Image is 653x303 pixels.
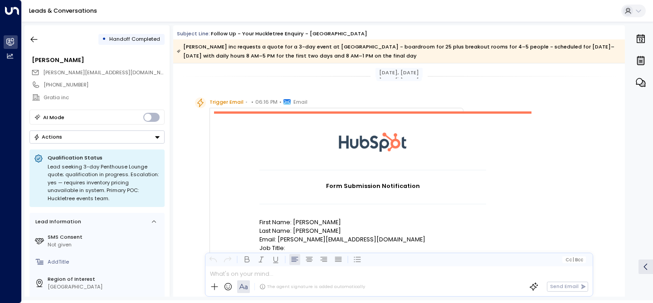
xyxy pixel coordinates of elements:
[211,30,367,38] div: Follow up - Your Huckletree Enquiry - [GEOGRAPHIC_DATA]
[48,241,161,249] div: Not given
[210,97,244,106] span: Trigger Email
[48,275,161,283] label: Region of Interest
[43,69,165,77] span: jackie@gogratia.com
[245,97,248,106] span: •
[208,254,219,265] button: Undo
[259,244,486,252] p: Job Title:
[29,7,97,14] a: Leads & Conversations
[279,97,282,106] span: •
[48,258,161,266] div: AddTitle
[259,218,486,226] p: First Name: [PERSON_NAME]
[43,69,173,76] span: [PERSON_NAME][EMAIL_ADDRESS][DOMAIN_NAME]
[222,254,233,265] button: Redo
[177,42,620,60] div: [PERSON_NAME] inc requests a quote for a 3-day event at [GEOGRAPHIC_DATA] - boardroom for 25 plus...
[251,97,253,106] span: •
[29,130,165,144] button: Actions
[562,256,586,263] button: Cc|Bcc
[32,56,164,64] div: [PERSON_NAME]
[102,33,106,46] div: •
[565,257,583,262] span: Cc Bcc
[255,97,278,106] span: 06:16 PM
[259,182,486,190] h1: Form Submission Notification
[339,114,407,170] img: HubSpot
[48,163,160,203] div: Lead seeking 3-day Penthouse Lounge quote; qualification in progress. Escalation: yes — requires ...
[375,68,423,77] div: [DATE], [DATE]
[48,233,161,241] label: SMS Consent
[48,283,161,291] div: [GEOGRAPHIC_DATA]
[259,226,486,235] p: Last Name: [PERSON_NAME]
[29,130,165,144] div: Button group with a nested menu
[48,154,160,161] p: Qualification Status
[293,97,307,106] span: Email
[177,30,210,37] span: Subject Line:
[259,284,365,290] div: The agent signature is added automatically
[259,235,486,244] p: Email: [PERSON_NAME][EMAIL_ADDRESS][DOMAIN_NAME]
[109,35,160,43] span: Handoff Completed
[43,113,64,122] div: AI Mode
[33,218,81,226] div: Lead Information
[34,134,62,140] div: Actions
[44,94,164,101] div: Gratia inc
[44,81,164,89] div: [PHONE_NUMBER]
[573,257,574,262] span: |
